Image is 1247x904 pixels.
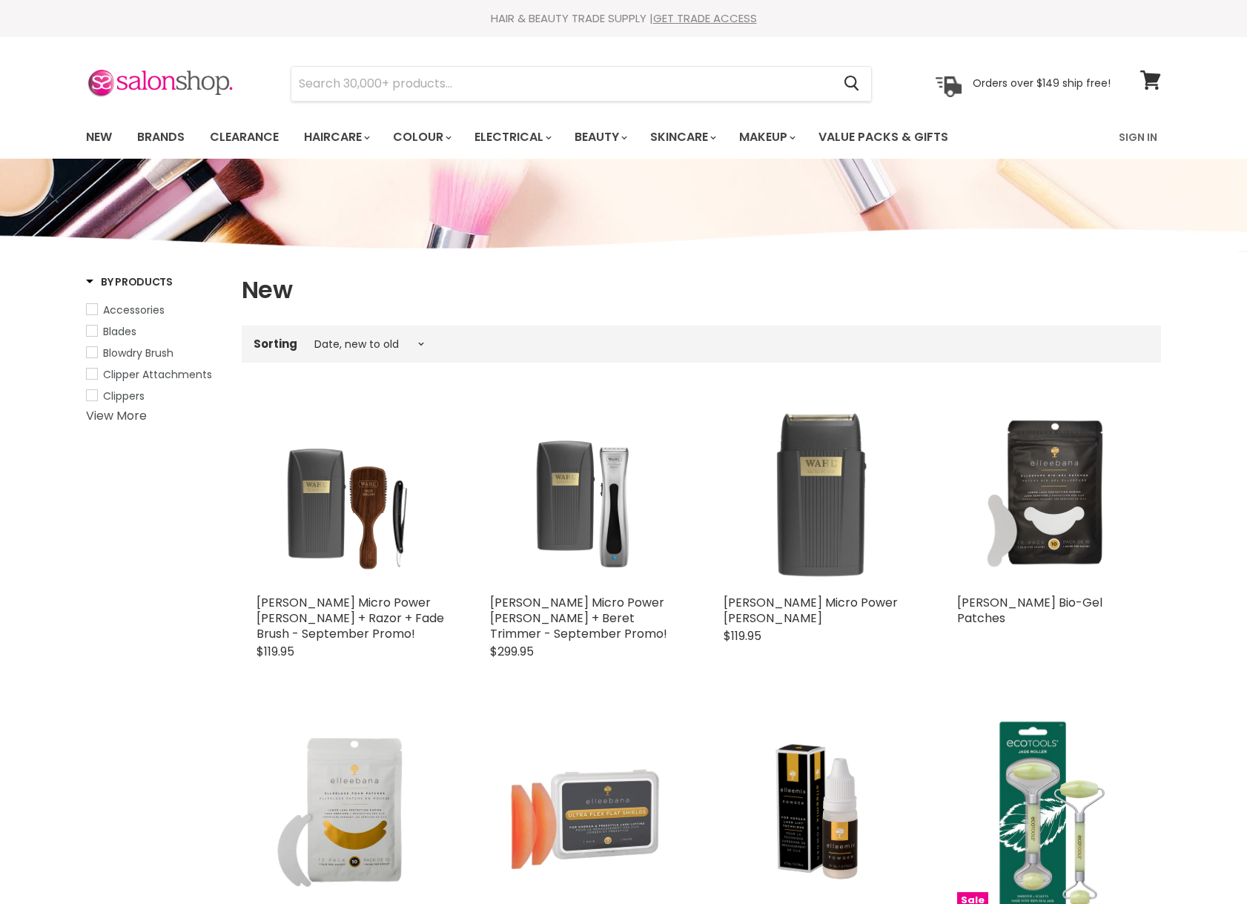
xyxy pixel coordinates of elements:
a: Value Packs & Gifts [807,122,959,153]
a: Accessories [86,302,223,318]
span: Blowdry Brush [103,346,173,360]
p: Orders over $149 ship free! [973,76,1111,90]
span: $299.95 [490,643,534,660]
a: View More [86,407,147,424]
a: Electrical [463,122,560,153]
label: Sorting [254,337,297,350]
a: GET TRADE ACCESS [653,10,757,26]
h3: By Products [86,274,173,289]
a: Blades [86,323,223,340]
a: Blowdry Brush [86,345,223,361]
a: [PERSON_NAME] Micro Power [PERSON_NAME] [724,594,898,627]
a: Brands [126,122,196,153]
img: Wahl Micro Power Shaver [724,398,913,587]
a: Clearance [199,122,290,153]
span: Clipper Attachments [103,367,212,382]
a: Beauty [563,122,636,153]
a: Skincare [639,122,725,153]
span: Clippers [103,389,145,403]
span: Accessories [103,303,165,317]
a: Colour [382,122,460,153]
a: Wahl Micro Power Shaver Wahl Micro Power Shaver [724,398,913,587]
a: Clippers [86,388,223,404]
a: [PERSON_NAME] Bio-Gel Patches [957,594,1102,627]
img: Wahl Micro Power Shaver + Razor + Fade Brush - September Promo! [257,398,446,587]
span: Blades [103,324,136,339]
ul: Main menu [75,116,1035,159]
img: Elleebana ElleePure Bio-Gel Patches [957,398,1146,587]
div: HAIR & BEAUTY TRADE SUPPLY | [67,11,1180,26]
h1: New [242,274,1161,306]
form: Product [291,66,872,102]
a: [PERSON_NAME] Micro Power [PERSON_NAME] + Razor + Fade Brush - September Promo! [257,594,444,642]
span: $119.95 [257,643,294,660]
span: $119.95 [724,627,761,644]
nav: Main [67,116,1180,159]
img: Wahl Micro Power Shaver + Beret Trimmer - September Promo! [490,398,679,587]
a: Haircare [293,122,379,153]
input: Search [291,67,832,101]
a: [PERSON_NAME] Micro Power [PERSON_NAME] + Beret Trimmer - September Promo! [490,594,667,642]
a: New [75,122,123,153]
button: Search [832,67,871,101]
a: Makeup [728,122,804,153]
a: Sign In [1110,122,1166,153]
a: Clipper Attachments [86,366,223,383]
